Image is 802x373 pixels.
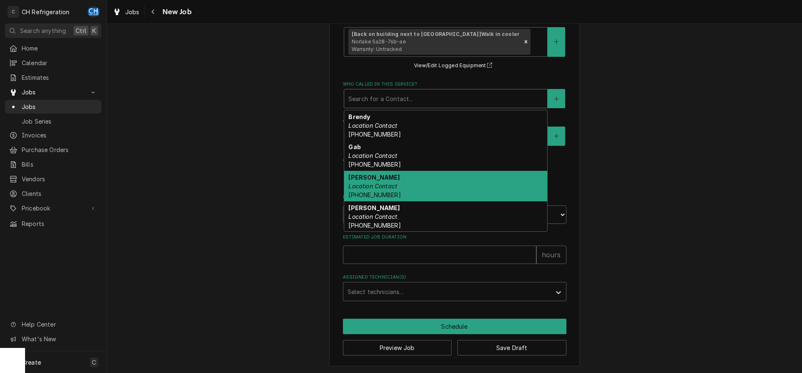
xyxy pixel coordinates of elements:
[22,320,96,329] span: Help Center
[5,172,102,186] a: Vendors
[348,204,400,211] strong: [PERSON_NAME]
[5,128,102,142] a: Invoices
[413,61,496,71] button: View/Edit Logged Equipment
[5,187,102,200] a: Clients
[22,131,97,140] span: Invoices
[5,41,102,55] a: Home
[5,143,102,157] a: Purchase Orders
[343,340,452,355] button: Preview Job
[20,26,66,35] span: Search anything
[348,152,397,159] em: Location Contact
[343,156,566,163] label: Attachments
[22,58,97,67] span: Calendar
[348,213,397,220] em: Location Contact
[348,113,370,120] strong: Brendy
[343,274,566,281] label: Assigned Technician(s)
[22,359,41,366] span: Create
[5,71,102,84] a: Estimates
[343,19,566,71] div: Equipment
[548,27,565,57] button: Create New Equipment
[92,26,96,35] span: K
[22,73,97,82] span: Estimates
[5,56,102,70] a: Calendar
[536,246,566,264] div: hours
[22,189,97,198] span: Clients
[554,96,559,102] svg: Create New Contact
[548,89,565,108] button: Create New Contact
[5,100,102,114] a: Jobs
[22,117,97,126] span: Job Series
[8,6,19,18] div: C
[160,6,192,18] span: New Job
[343,194,566,223] div: Estimated Arrival Time
[343,156,566,184] div: Attachments
[343,194,566,200] label: Estimated Arrival Time
[343,234,566,264] div: Estimated Job Duration
[5,332,102,346] a: Go to What's New
[88,6,99,18] div: CH
[5,114,102,128] a: Job Series
[22,8,70,16] div: CH Refrigeration
[348,161,401,168] span: [PHONE_NUMBER]
[343,319,566,334] button: Schedule
[125,8,140,16] span: Jobs
[348,174,400,181] strong: [PERSON_NAME]
[343,274,566,301] div: Assigned Technician(s)
[22,44,97,53] span: Home
[5,317,102,331] a: Go to Help Center
[343,319,566,355] div: Button Group
[348,222,401,229] span: [PHONE_NUMBER]
[5,23,102,38] button: Search anythingCtrlK
[76,26,86,35] span: Ctrl
[457,340,566,355] button: Save Draft
[5,85,102,99] a: Go to Jobs
[22,88,85,96] span: Jobs
[22,145,97,154] span: Purchase Orders
[22,335,96,343] span: What's New
[22,160,97,169] span: Bills
[554,39,559,45] svg: Create New Equipment
[352,31,520,37] strong: [Back on building next to [GEOGRAPHIC_DATA]] Walk in cooler
[554,133,559,139] svg: Create New Contact
[5,157,102,171] a: Bills
[109,5,143,19] a: Jobs
[348,122,397,129] em: Location Contact
[348,191,401,198] span: [PHONE_NUMBER]
[22,175,97,183] span: Vendors
[22,204,85,213] span: Pricebook
[343,81,566,108] div: Who called in this service?
[343,81,566,88] label: Who called in this service?
[521,29,530,55] div: Remove [object Object]
[147,5,160,18] button: Navigate back
[88,6,99,18] div: Chris Hiraga's Avatar
[348,143,360,150] strong: Gab
[5,217,102,231] a: Reports
[548,127,565,146] button: Create New Contact
[22,102,97,111] span: Jobs
[348,183,397,190] em: Location Contact
[343,234,566,241] label: Estimated Job Duration
[343,119,566,125] label: Who should the tech(s) ask for?
[343,206,452,224] input: Date
[92,358,96,367] span: C
[343,119,566,146] div: Who should the tech(s) ask for?
[5,201,102,215] a: Go to Pricebook
[348,131,401,138] span: [PHONE_NUMBER]
[343,334,566,355] div: Button Group Row
[22,219,97,228] span: Reports
[343,319,566,334] div: Button Group Row
[352,38,406,52] span: Norlake Sa28-76b-ae Warranty: Untracked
